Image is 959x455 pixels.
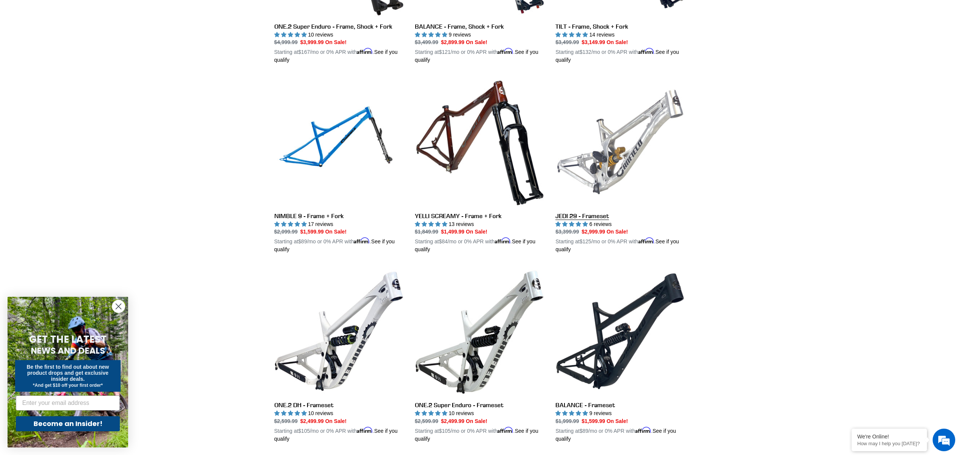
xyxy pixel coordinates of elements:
[857,441,921,446] p: How may I help you today?
[33,383,102,388] span: *And get $10 off your first order*
[44,95,104,171] span: We're online!
[112,300,125,313] button: Close dialog
[24,38,43,56] img: d_696896380_company_1647369064580_696896380
[50,42,138,52] div: Chat with us now
[8,41,20,53] div: Navigation go back
[27,364,109,382] span: Be the first to find out about new product drops and get exclusive insider deals.
[124,4,142,22] div: Minimize live chat window
[16,416,120,431] button: Become an Insider!
[4,206,144,232] textarea: Type your message and hit 'Enter'
[16,395,120,411] input: Enter your email address
[857,434,921,440] div: We're Online!
[31,345,105,357] span: NEWS AND DEALS
[29,333,107,346] span: GET THE LATEST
